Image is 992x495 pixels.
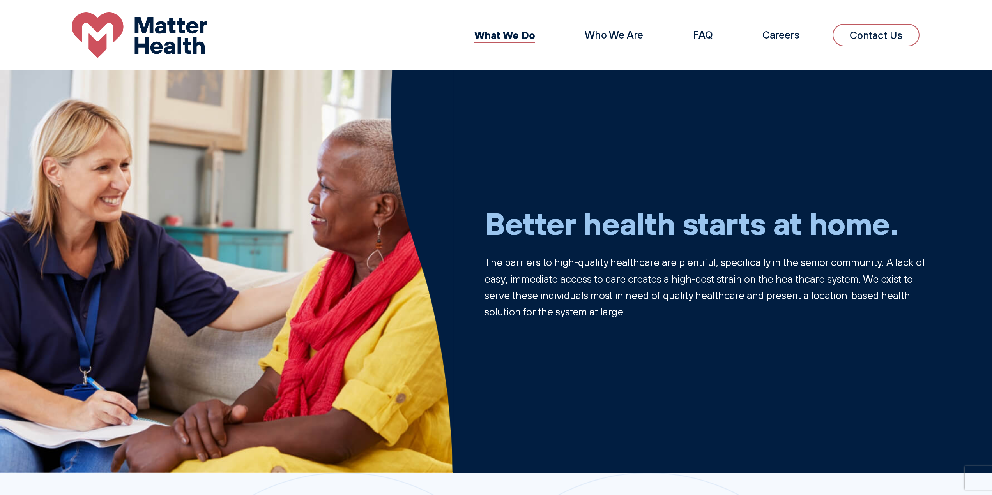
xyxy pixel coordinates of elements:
[693,28,713,41] a: FAQ
[485,254,938,320] p: The barriers to high-quality healthcare are plentiful, specifically in the senior community. A la...
[762,28,799,41] a: Careers
[833,24,920,46] a: Contact Us
[585,28,643,41] a: Who We Are
[474,28,535,42] a: What We Do
[485,204,938,241] h1: Better health starts at home.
